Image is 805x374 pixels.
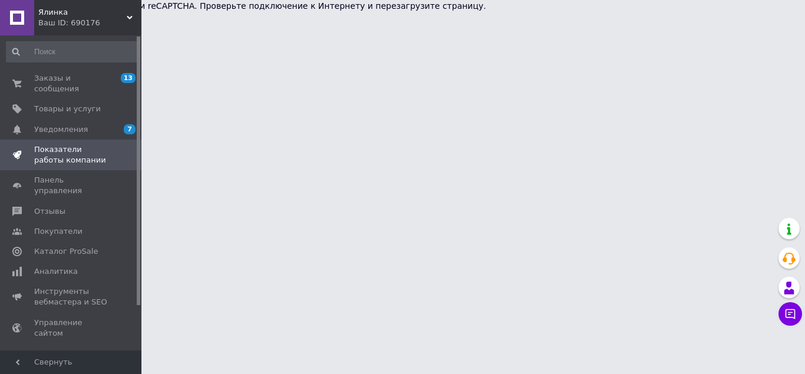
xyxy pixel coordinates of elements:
span: Каталог ProSale [34,246,98,257]
span: 13 [121,73,136,83]
span: Товары и услуги [34,104,101,114]
span: Инструменты вебмастера и SEO [34,286,109,307]
span: 7 [124,124,136,134]
span: Управление сайтом [34,317,109,339]
input: Поиск [6,41,139,62]
button: Чат с покупателем [778,302,802,326]
span: Отзывы [34,206,65,217]
span: Ялинка [38,7,127,18]
span: Покупатели [34,226,83,237]
div: Ваш ID: 690176 [38,18,141,28]
span: Уведомления [34,124,88,135]
span: Заказы и сообщения [34,73,109,94]
span: Панель управления [34,175,109,196]
span: Показатели работы компании [34,144,109,166]
span: Аналитика [34,266,78,277]
span: Кошелек компании [34,348,109,369]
